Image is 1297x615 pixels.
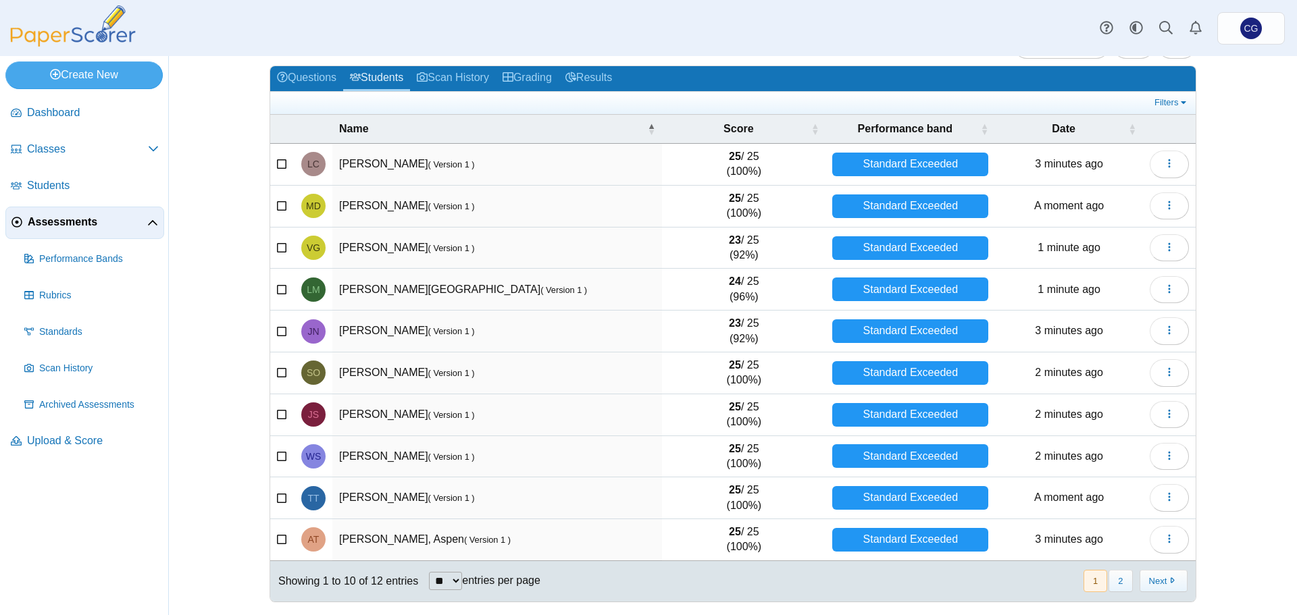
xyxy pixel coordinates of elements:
span: Joshua Steen [308,410,319,419]
span: Sarida Olson [307,368,320,377]
td: / 25 (100%) [662,352,825,394]
td: / 25 (96%) [662,269,825,311]
nav: pagination [1082,570,1188,592]
span: Standards [39,325,159,339]
span: Victor Galvan [307,243,320,252]
small: ( Version 1 ) [428,201,475,211]
div: Standard Exceeded [832,319,988,343]
span: Date [1002,122,1125,136]
b: 25 [729,443,741,454]
time: Sep 30, 2025 at 8:56 PM [1035,533,1103,545]
b: 25 [729,484,741,496]
span: Lucas Castleberry [307,159,320,169]
span: Rubrics [39,289,159,302]
a: Performance Bands [19,243,164,275]
span: Tyler Todd [307,493,319,503]
time: Sep 30, 2025 at 8:57 PM [1035,450,1103,462]
b: 25 [729,401,741,412]
img: PaperScorer [5,5,141,47]
span: Score : Activate to sort [811,122,819,136]
a: Rubrics [19,279,164,312]
span: Assessments [28,215,147,230]
span: Christopher Gutierrez [1240,18,1262,39]
small: ( Version 1 ) [540,285,587,295]
td: / 25 (100%) [662,436,825,478]
time: Sep 30, 2025 at 8:56 PM [1035,325,1103,336]
td: / 25 (100%) [662,144,825,186]
button: 2 [1109,570,1132,592]
span: Wade Suckow [306,452,322,461]
a: Upload & Score [5,425,164,458]
small: ( Version 1 ) [428,493,475,503]
a: Classes [5,134,164,166]
b: 23 [729,317,741,329]
a: Archived Assessments [19,389,164,421]
b: 25 [729,359,741,371]
small: ( Version 1 ) [428,326,475,336]
span: Jon Narva [307,327,319,336]
td: [PERSON_NAME] [332,477,662,519]
td: [PERSON_NAME] [332,144,662,186]
td: [PERSON_NAME] [332,436,662,478]
td: / 25 (100%) [662,519,825,561]
span: Scan History [39,362,159,375]
div: Standard Exceeded [832,194,988,218]
a: Scan History [19,352,164,385]
a: Students [5,170,164,203]
time: Sep 30, 2025 at 8:55 PM [1035,158,1103,169]
time: Sep 30, 2025 at 8:57 PM [1038,284,1100,295]
small: ( Version 1 ) [428,368,475,378]
td: [PERSON_NAME] [332,394,662,436]
td: [PERSON_NAME] [332,186,662,228]
b: 25 [729,151,741,162]
b: 24 [729,275,741,287]
span: Christopher Gutierrez [1244,24,1258,33]
time: Sep 30, 2025 at 8:58 PM [1034,200,1104,211]
td: / 25 (100%) [662,477,825,519]
td: / 25 (92%) [662,228,825,269]
td: / 25 (92%) [662,311,825,352]
time: Sep 30, 2025 at 8:58 PM [1038,242,1100,253]
time: Sep 30, 2025 at 8:56 PM [1035,408,1103,420]
span: Aspen Turner [308,535,320,544]
td: / 25 (100%) [662,186,825,228]
td: [PERSON_NAME][GEOGRAPHIC_DATA] [332,269,662,311]
div: Standard Exceeded [832,444,988,468]
span: Dashboard [27,105,159,120]
div: Standard Exceeded [832,277,988,301]
span: Landon McDonald [307,285,320,294]
small: ( Version 1 ) [464,535,511,545]
a: Results [559,66,619,91]
a: PaperScorer [5,37,141,49]
b: 25 [729,192,741,204]
a: Christopher Gutierrez [1217,12,1285,45]
div: Standard Exceeded [832,236,988,260]
span: Classes [27,142,148,157]
small: ( Version 1 ) [428,243,475,253]
a: Create New [5,61,163,88]
div: Standard Exceeded [832,403,988,427]
td: / 25 (100%) [662,394,825,436]
small: ( Version 1 ) [428,452,475,462]
b: 25 [729,526,741,537]
time: Sep 30, 2025 at 8:59 PM [1034,491,1104,503]
a: Scan History [410,66,496,91]
b: 23 [729,234,741,246]
div: Standard Exceeded [832,153,988,176]
td: [PERSON_NAME] [332,228,662,269]
span: Archived Assessments [39,398,159,412]
span: Name [339,122,644,136]
div: Standard Exceeded [832,528,988,552]
span: Mason Dotson [306,201,321,211]
span: Students [27,178,159,193]
td: [PERSON_NAME], Aspen [332,519,662,561]
span: Score [669,122,808,136]
a: Students [343,66,410,91]
a: Assessments [5,207,164,239]
label: entries per page [462,574,540,586]
div: Standard Exceeded [832,361,988,385]
span: Name : Activate to invert sorting [647,122,655,136]
a: Grading [496,66,559,91]
a: Questions [270,66,343,91]
a: Standards [19,316,164,348]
